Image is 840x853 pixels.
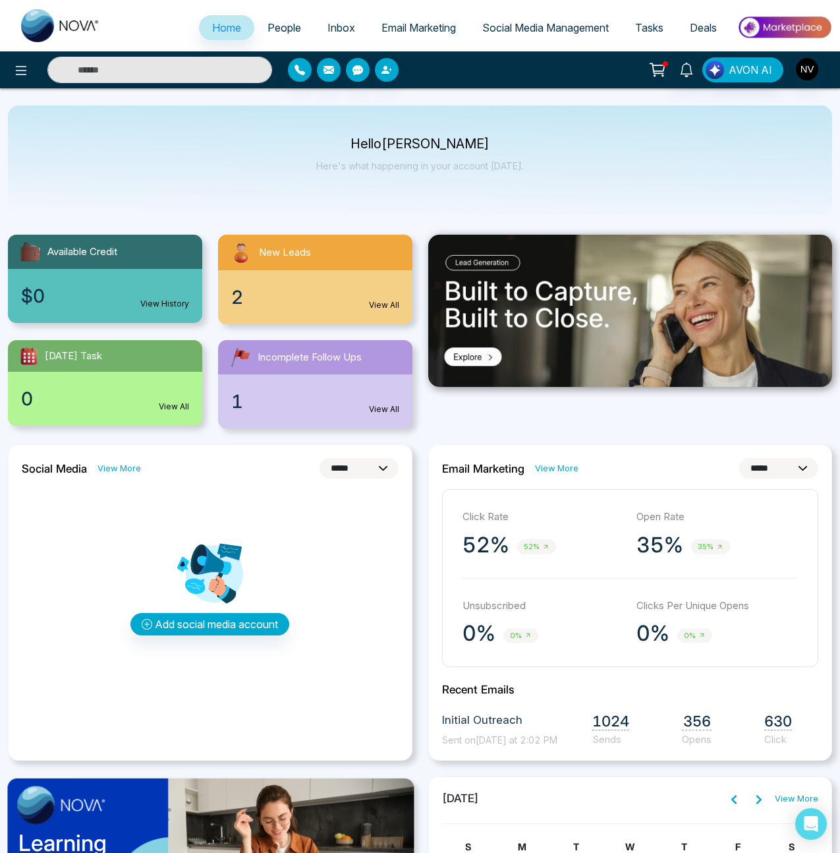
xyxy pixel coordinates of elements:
span: AVON AI [729,62,772,78]
span: F [735,841,741,852]
span: M [518,841,526,852]
span: Available Credit [47,245,117,260]
a: View All [369,299,399,311]
img: Market-place.gif [737,13,832,42]
a: View More [98,462,141,475]
p: 0% [636,620,669,647]
p: Here's what happening in your account [DATE]. [316,160,524,171]
span: 1 [231,388,243,415]
span: 52% [517,539,556,554]
span: S [465,841,471,852]
a: View More [535,462,578,475]
a: View All [159,401,189,413]
img: Lead Flow [706,61,724,79]
p: Hello [PERSON_NAME] [316,138,524,150]
a: People [254,15,314,40]
span: Sends [592,733,629,746]
a: New Leads2View All [210,235,420,324]
h2: Email Marketing [442,462,524,475]
span: Social Media Management [482,21,609,34]
span: Home [212,21,241,34]
p: 35% [636,532,683,558]
button: AVON AI [702,57,783,82]
span: 2 [231,283,243,311]
p: Click Rate [462,510,624,525]
span: 630 [764,713,792,730]
div: Open Intercom Messenger [795,808,827,840]
span: 35% [691,539,730,554]
img: followUps.svg [229,345,252,369]
span: Incomplete Follow Ups [258,350,362,365]
span: Deals [690,21,717,34]
img: availableCredit.svg [18,240,42,264]
img: Analytics png [177,541,243,606]
img: image [17,786,105,824]
span: New Leads [259,245,311,260]
h2: Social Media [22,462,87,475]
span: $0 [21,282,45,310]
a: View More [775,792,818,806]
span: S [789,841,795,852]
span: Opens [682,733,712,746]
a: Incomplete Follow Ups1View All [210,340,420,428]
span: Tasks [635,21,663,34]
span: Inbox [327,21,355,34]
span: 356 [682,713,712,730]
span: Click [764,733,792,746]
span: 1024 [592,713,629,730]
img: Nova CRM Logo [21,9,100,42]
p: Unsubscribed [462,599,624,614]
img: . [428,235,833,387]
h2: Recent Emails [442,683,819,696]
p: Open Rate [636,510,798,525]
a: Social Media Management [469,15,622,40]
span: T [573,841,579,852]
span: [DATE] Task [45,349,102,364]
span: Sent on [DATE] at 2:02 PM [442,734,557,746]
a: Email Marketing [368,15,469,40]
span: People [267,21,301,34]
img: todayTask.svg [18,345,40,367]
a: Home [199,15,254,40]
a: Inbox [314,15,368,40]
p: 52% [462,532,509,558]
span: 0% [677,628,712,643]
a: View All [369,403,399,415]
button: Add social media account [130,613,289,635]
p: 0% [462,620,495,647]
span: 0 [21,385,33,413]
a: View History [140,298,189,310]
span: 0% [503,628,538,643]
p: Clicks Per Unique Opens [636,599,798,614]
span: W [625,841,634,852]
span: T [681,841,687,852]
img: User Avatar [796,58,818,80]
img: newLeads.svg [229,240,254,265]
span: Email Marketing [381,21,456,34]
span: [DATE] [442,790,479,808]
a: Tasks [622,15,677,40]
span: Initial Outreach [442,712,557,729]
a: Deals [677,15,730,40]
